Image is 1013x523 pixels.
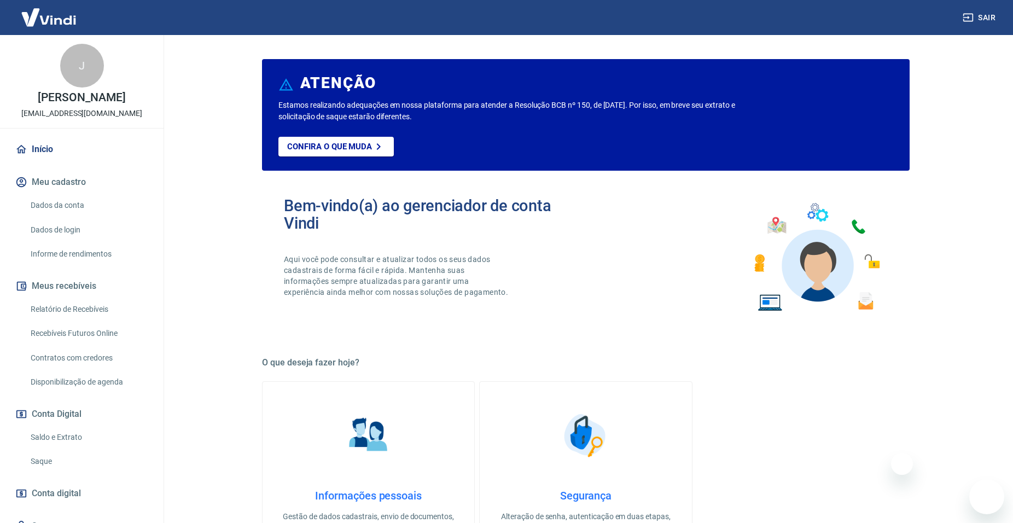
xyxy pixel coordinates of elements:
[26,426,150,449] a: Saldo e Extrato
[280,489,457,502] h4: Informações pessoais
[13,402,150,426] button: Conta Digital
[300,78,376,89] h6: ATENÇÃO
[26,298,150,321] a: Relatório de Recebíveis
[960,8,1000,28] button: Sair
[558,408,613,463] img: Segurança
[262,357,910,368] h5: O que deseja fazer hoje?
[26,450,150,473] a: Saque
[13,481,150,505] a: Conta digital
[26,347,150,369] a: Contratos com credores
[26,194,150,217] a: Dados da conta
[341,408,396,463] img: Informações pessoais
[497,489,674,502] h4: Segurança
[13,1,84,34] img: Vindi
[284,197,586,232] h2: Bem-vindo(a) ao gerenciador de conta Vindi
[26,322,150,345] a: Recebíveis Futuros Online
[38,92,125,103] p: [PERSON_NAME]
[26,243,150,265] a: Informe de rendimentos
[278,100,770,123] p: Estamos realizando adequações em nossa plataforma para atender a Resolução BCB nº 150, de [DATE]....
[13,274,150,298] button: Meus recebíveis
[13,170,150,194] button: Meu cadastro
[21,108,142,119] p: [EMAIL_ADDRESS][DOMAIN_NAME]
[891,453,913,475] iframe: Fechar mensagem
[13,137,150,161] a: Início
[60,44,104,88] div: J
[26,219,150,241] a: Dados de login
[287,142,372,152] p: Confira o que muda
[969,479,1004,514] iframe: Botão para abrir a janela de mensagens
[26,371,150,393] a: Disponibilização de agenda
[278,137,394,156] a: Confira o que muda
[744,197,888,318] img: Imagem de um avatar masculino com diversos icones exemplificando as funcionalidades do gerenciado...
[32,486,81,501] span: Conta digital
[284,254,510,298] p: Aqui você pode consultar e atualizar todos os seus dados cadastrais de forma fácil e rápida. Mant...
